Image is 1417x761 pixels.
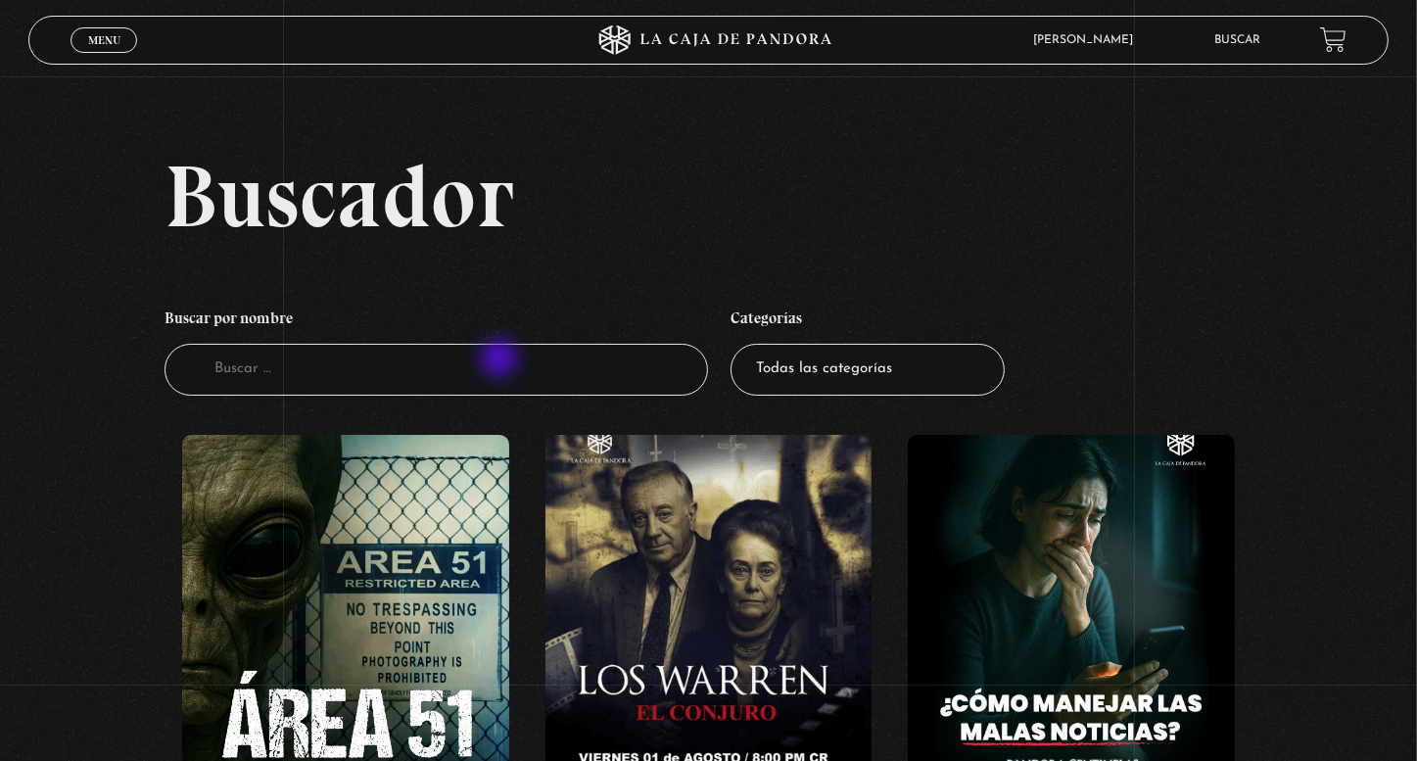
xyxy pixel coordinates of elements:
[165,152,1389,240] h2: Buscador
[1023,34,1153,46] span: [PERSON_NAME]
[165,299,709,344] h4: Buscar por nombre
[88,34,120,46] span: Menu
[731,299,1005,344] h4: Categorías
[81,50,127,64] span: Cerrar
[1215,34,1261,46] a: Buscar
[1320,26,1346,53] a: View your shopping cart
